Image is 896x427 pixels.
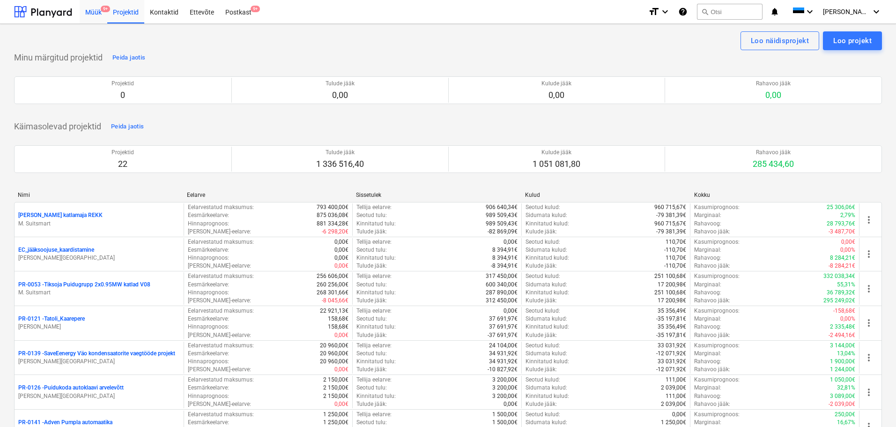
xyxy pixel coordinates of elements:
[658,281,686,289] p: 17 200,98€
[492,246,518,254] p: 8 394,91€
[694,366,730,374] p: Rahavoo jääk :
[863,352,874,363] span: more_vert
[823,8,870,15] span: [PERSON_NAME]
[356,281,387,289] p: Seotud tulu :
[111,121,144,132] div: Peida jaotis
[356,315,387,323] p: Seotud tulu :
[648,6,659,17] i: format_size
[841,238,855,246] p: 0,00€
[188,281,229,289] p: Eesmärkeelarve :
[328,323,348,331] p: 158,68€
[111,80,134,88] p: Projektid
[356,342,392,350] p: Tellija eelarve :
[656,228,686,236] p: -79 381,39€
[526,289,569,297] p: Kinnitatud kulud :
[658,342,686,350] p: 33 031,92€
[317,289,348,297] p: 268 301,66€
[829,262,855,270] p: -8 284,21€
[492,392,518,400] p: 3 200,00€
[694,297,730,305] p: Rahavoo jääk :
[654,272,686,280] p: 251 100,68€
[504,238,518,246] p: 0,00€
[18,315,180,331] div: PR-0121 -Tatoli_Kaarepere[PERSON_NAME]
[486,211,518,219] p: 989 509,43€
[323,376,348,384] p: 2 150,00€
[356,220,396,228] p: Kinnitatud tulu :
[694,342,740,350] p: Kasumiprognoos :
[804,6,815,17] i: keyboard_arrow_down
[323,419,348,427] p: 1 250,00€
[830,323,855,331] p: 2 335,48€
[188,376,254,384] p: Eelarvestatud maksumus :
[694,392,721,400] p: Rahavoog :
[488,331,518,339] p: -37 691,97€
[656,211,686,219] p: -79 381,39€
[14,121,101,132] p: Käimasolevad projektid
[694,358,721,366] p: Rahavoog :
[489,323,518,331] p: 37 691,97€
[837,384,855,392] p: 32,81%
[526,315,567,323] p: Sidumata kulud :
[356,400,387,408] p: Tulude jääk :
[486,297,518,305] p: 312 450,00€
[840,211,855,219] p: 2,79%
[101,6,110,12] span: 9+
[18,211,180,227] div: [PERSON_NAME] katlamaja REKKM. Suitsmart
[526,411,560,419] p: Seotud kulud :
[489,358,518,366] p: 34 931,92€
[658,358,686,366] p: 33 031,92€
[526,272,560,280] p: Seotud kulud :
[334,366,348,374] p: 0,00€
[492,376,518,384] p: 3 200,00€
[751,35,809,47] div: Loo näidisprojekt
[840,315,855,323] p: 0,00%
[694,376,740,384] p: Kasumiprognoos :
[492,254,518,262] p: 8 394,91€
[740,31,819,50] button: Loo näidisprojekt
[526,358,569,366] p: Kinnitatud kulud :
[694,228,730,236] p: Rahavoo jääk :
[334,400,348,408] p: 0,00€
[18,384,124,392] p: PR-0126 - Puidukoda autoklaavi arvelevõtt
[334,331,348,339] p: 0,00€
[356,297,387,305] p: Tulude jääk :
[830,392,855,400] p: 3 089,00€
[320,358,348,366] p: 20 960,00€
[356,289,396,297] p: Kinnitatud tulu :
[489,315,518,323] p: 37 691,97€
[356,376,392,384] p: Tellija eelarve :
[830,376,855,384] p: 1 050,00€
[188,272,254,280] p: Eelarvestatud maksumus :
[504,400,518,408] p: 0,00€
[526,400,557,408] p: Kulude jääk :
[829,400,855,408] p: -2 039,00€
[654,203,686,211] p: 960 715,67€
[486,272,518,280] p: 317 450,00€
[697,4,763,20] button: Otsi
[188,358,229,366] p: Hinnaprognoos :
[664,262,686,270] p: -110,70€
[526,384,567,392] p: Sidumata kulud :
[659,6,671,17] i: keyboard_arrow_down
[753,158,794,170] p: 285 434,60
[188,238,254,246] p: Eelarvestatud maksumus :
[356,419,387,427] p: Seotud tulu :
[188,419,229,427] p: Eesmärkeelarve :
[322,297,348,305] p: -8 045,66€
[666,238,686,246] p: 110,70€
[188,203,254,211] p: Eelarvestatud maksumus :
[827,220,855,228] p: 28 793,76€
[188,384,229,392] p: Eesmärkeelarve :
[188,392,229,400] p: Hinnaprognoos :
[188,323,229,331] p: Hinnaprognoos :
[526,419,567,427] p: Sidumata kulud :
[694,323,721,331] p: Rahavoog :
[694,419,721,427] p: Marginaal :
[356,228,387,236] p: Tulude jääk :
[694,315,721,323] p: Marginaal :
[756,80,791,88] p: Rahavoo jääk
[658,297,686,305] p: 17 200,98€
[18,419,112,427] p: PR-0141 - Adven Pumpla automaatika
[829,228,855,236] p: -3 487,70€
[656,315,686,323] p: -35 197,81€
